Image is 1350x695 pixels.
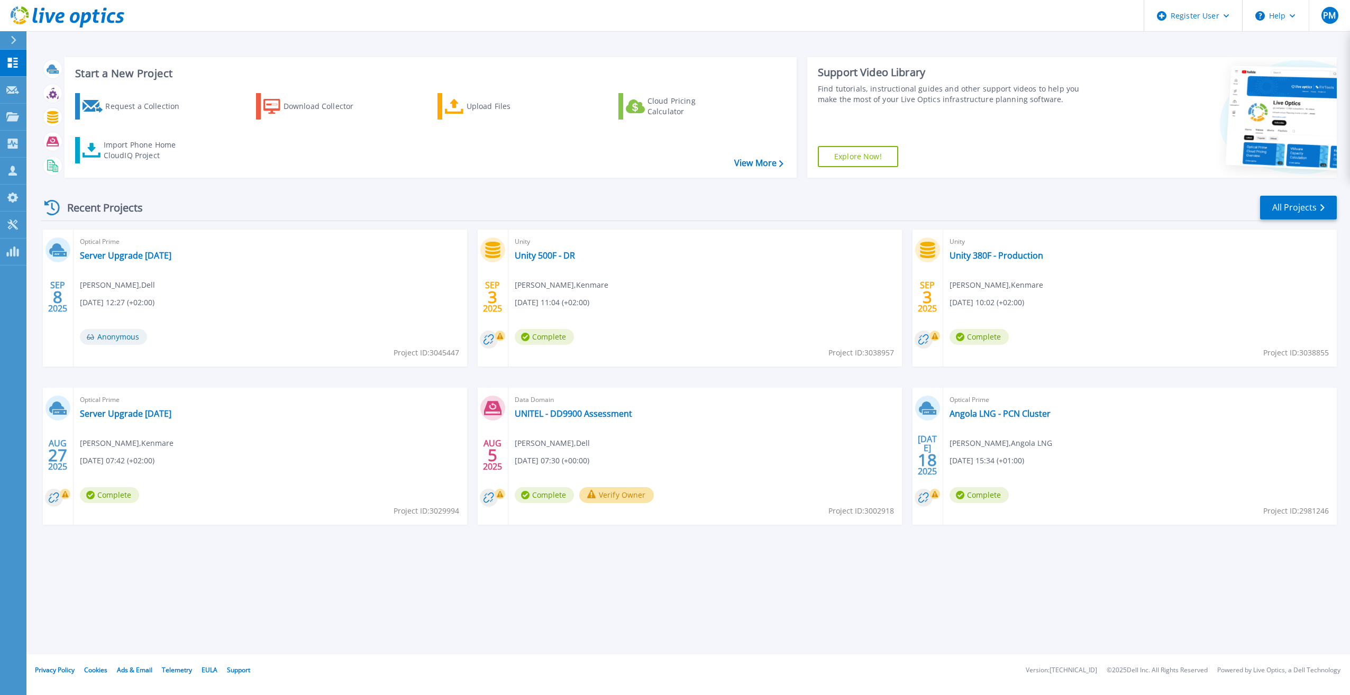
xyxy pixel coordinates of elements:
[48,436,68,474] div: AUG 2025
[48,451,67,460] span: 27
[482,278,503,316] div: SEP 2025
[950,437,1052,449] span: [PERSON_NAME] , Angola LNG
[515,279,608,291] span: [PERSON_NAME] , Kenmare
[467,96,551,117] div: Upload Files
[950,455,1024,467] span: [DATE] 15:34 (+01:00)
[923,292,932,301] span: 3
[950,394,1330,406] span: Optical Prime
[227,665,250,674] a: Support
[1260,196,1337,220] a: All Projects
[35,665,75,674] a: Privacy Policy
[202,665,217,674] a: EULA
[579,487,654,503] button: Verify Owner
[84,665,107,674] a: Cookies
[918,455,937,464] span: 18
[284,96,368,117] div: Download Collector
[394,347,459,359] span: Project ID: 3045447
[1107,667,1208,674] li: © 2025 Dell Inc. All Rights Reserved
[515,408,632,419] a: UNITEL - DD9900 Assessment
[950,236,1330,248] span: Unity
[950,297,1024,308] span: [DATE] 10:02 (+02:00)
[1026,667,1097,674] li: Version: [TECHNICAL_ID]
[734,158,783,168] a: View More
[515,455,589,467] span: [DATE] 07:30 (+00:00)
[818,146,898,167] a: Explore Now!
[515,487,574,503] span: Complete
[80,279,155,291] span: [PERSON_NAME] , Dell
[1323,11,1336,20] span: PM
[818,84,1091,105] div: Find tutorials, instructional guides and other support videos to help you make the most of your L...
[1217,667,1340,674] li: Powered by Live Optics, a Dell Technology
[950,279,1043,291] span: [PERSON_NAME] , Kenmare
[917,278,937,316] div: SEP 2025
[80,236,461,248] span: Optical Prime
[515,236,896,248] span: Unity
[53,292,62,301] span: 8
[950,408,1051,419] a: Angola LNG - PCN Cluster
[515,250,575,261] a: Unity 500F - DR
[80,455,154,467] span: [DATE] 07:42 (+02:00)
[618,93,736,120] a: Cloud Pricing Calculator
[515,297,589,308] span: [DATE] 11:04 (+02:00)
[950,487,1009,503] span: Complete
[75,93,193,120] a: Request a Collection
[80,394,461,406] span: Optical Prime
[256,93,374,120] a: Download Collector
[828,505,894,517] span: Project ID: 3002918
[488,292,497,301] span: 3
[488,451,497,460] span: 5
[80,329,147,345] span: Anonymous
[75,68,783,79] h3: Start a New Project
[515,437,590,449] span: [PERSON_NAME] , Dell
[818,66,1091,79] div: Support Video Library
[80,487,139,503] span: Complete
[515,394,896,406] span: Data Domain
[48,278,68,316] div: SEP 2025
[515,329,574,345] span: Complete
[80,297,154,308] span: [DATE] 12:27 (+02:00)
[1263,505,1329,517] span: Project ID: 2981246
[104,140,186,161] div: Import Phone Home CloudIQ Project
[1263,347,1329,359] span: Project ID: 3038855
[117,665,152,674] a: Ads & Email
[105,96,190,117] div: Request a Collection
[162,665,192,674] a: Telemetry
[647,96,732,117] div: Cloud Pricing Calculator
[80,437,174,449] span: [PERSON_NAME] , Kenmare
[394,505,459,517] span: Project ID: 3029994
[828,347,894,359] span: Project ID: 3038957
[482,436,503,474] div: AUG 2025
[917,436,937,474] div: [DATE] 2025
[437,93,555,120] a: Upload Files
[950,250,1043,261] a: Unity 380F - Production
[80,408,171,419] a: Server Upgrade [DATE]
[41,195,157,221] div: Recent Projects
[950,329,1009,345] span: Complete
[80,250,171,261] a: Server Upgrade [DATE]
